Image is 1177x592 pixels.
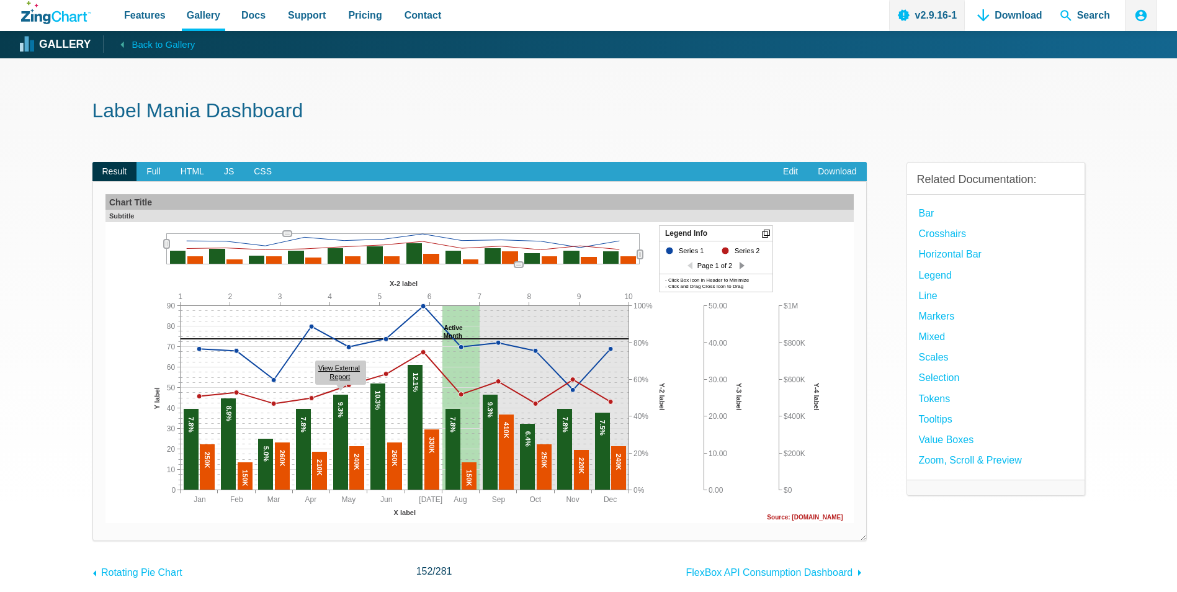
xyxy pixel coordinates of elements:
span: 152 [416,566,433,576]
a: Value Boxes [919,431,974,448]
a: Tooltips [919,411,952,428]
a: Tokens [919,390,951,407]
a: Horizontal Bar [919,246,982,262]
span: HTML [171,162,214,182]
a: Markers [919,308,955,325]
span: JS [214,162,244,182]
span: / [416,563,452,580]
a: FlexBox API Consumption Dashboard [686,561,866,581]
span: CSS [244,162,282,182]
span: Rotating Pie Chart [101,567,182,578]
a: Zoom, Scroll & Preview [919,452,1022,469]
a: Crosshairs [919,225,966,242]
span: 281 [436,566,452,576]
a: Legend [919,267,952,284]
a: Edit [773,162,808,182]
span: Result [92,162,137,182]
h1: Label Mania Dashboard [92,98,1085,126]
strong: Gallery [39,39,91,50]
span: Support [288,7,326,24]
a: ZingChart Logo. Click to return to the homepage [21,1,91,24]
span: Gallery [187,7,220,24]
span: Back to Gallery [132,37,195,53]
a: Scales [919,349,949,366]
a: Gallery [21,35,91,54]
span: FlexBox API Consumption Dashboard [686,567,853,578]
a: Rotating Pie Chart [92,561,182,581]
a: Bar [919,205,934,222]
span: Full [136,162,171,182]
span: Features [124,7,166,24]
span: Docs [241,7,266,24]
a: Line [919,287,938,304]
span: Pricing [348,7,382,24]
h3: Related Documentation: [917,173,1075,187]
a: Download [808,162,866,182]
a: Mixed [919,328,946,345]
span: Contact [405,7,442,24]
a: Selection [919,369,960,386]
a: Back to Gallery [103,35,195,53]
